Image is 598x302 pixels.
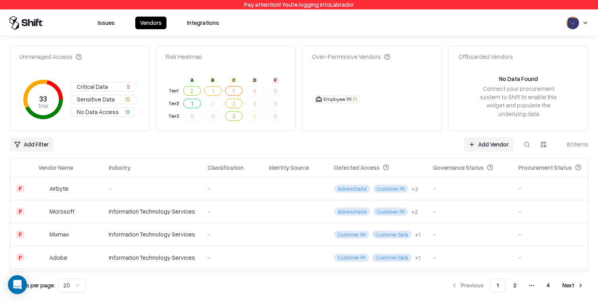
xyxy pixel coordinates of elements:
div: Detected Access [334,163,380,172]
div: - [208,207,256,216]
div: - [208,230,256,238]
span: 9 [127,83,130,91]
div: - [519,184,594,193]
div: - [433,207,506,216]
button: Vendors [135,17,167,29]
div: Open Intercom Messenger [8,275,27,294]
button: Integrations [182,17,224,29]
div: Tier 1 [167,88,180,94]
div: Identity Source [269,163,309,172]
button: +1 [415,253,420,262]
button: 1 [183,99,201,108]
span: Critical Data [77,83,108,91]
p: Results per page: [9,281,55,289]
span: Administrator [334,185,370,193]
span: Customer Data [372,254,412,262]
span: Customer PII [373,208,408,216]
button: 2 [183,86,201,96]
img: entra.microsoft.com [269,184,277,191]
button: Add Filter [9,137,53,152]
div: F [16,231,24,238]
span: Customer PII [334,254,369,262]
img: entra.microsoft.com [269,206,277,214]
div: A [189,77,195,84]
button: +2 [411,208,418,216]
div: D [252,77,258,84]
div: C [231,77,237,84]
div: F [16,208,24,216]
div: Unmanaged Access [19,53,82,61]
div: Information Technology Services [109,207,195,216]
div: Vendor Name [38,163,73,172]
button: 1 [225,86,243,96]
button: 4 [540,278,556,293]
div: Airbyte [49,184,68,193]
img: Mixmax [38,231,46,238]
tspan: Total [38,103,48,109]
div: Information Technology Services [109,230,195,238]
button: +3 [411,185,418,193]
div: Information Technology Services [109,253,195,262]
tspan: 33 [39,94,47,103]
button: 1 [490,278,505,293]
div: - [519,253,594,262]
div: - [433,184,506,193]
img: Microsoft [38,208,46,216]
div: Risk Heatmap [166,53,202,61]
div: - [519,207,594,216]
div: Adobe [49,253,67,262]
div: Procurement Status [519,163,572,172]
button: Next [558,278,589,293]
div: F [16,253,24,261]
div: F [16,185,24,193]
div: Mixmax [49,230,69,238]
div: Over-Permissive Vendors [312,53,390,61]
button: 3 [225,99,243,108]
span: Customer PII [334,231,369,238]
img: Adobe [38,253,46,261]
button: Employee PII(1) [312,96,360,103]
nav: pagination [447,278,589,293]
img: Airbyte [38,185,46,193]
div: + 3 [411,185,418,193]
button: No Data Access18 [70,107,137,117]
img: entra.microsoft.com [269,229,277,237]
div: Industry [109,163,131,172]
div: Microsoft [49,207,74,216]
div: + 1 [415,231,420,239]
div: - [208,253,256,262]
div: - [433,230,506,238]
div: - [109,184,195,193]
a: Add Vendor [464,137,513,152]
span: Customer PII [373,185,408,193]
div: - [208,184,256,193]
div: Classification [208,163,244,172]
button: 3 [225,111,243,121]
button: 1 [204,86,222,96]
span: No Data Access [77,108,119,116]
span: Sensitive Data [77,95,115,103]
div: Offboarded Vendors [458,53,513,61]
span: Customer Data [372,231,412,238]
div: 80 items [557,140,589,148]
button: Issues [93,17,119,29]
div: - [519,230,594,238]
button: Sensitive Data15 [70,95,137,104]
span: 15 [125,95,130,103]
div: B [210,77,216,84]
img: entra.microsoft.com [269,253,277,261]
button: 2 [507,278,523,293]
div: + 2 [411,208,418,216]
span: 18 [125,108,130,116]
div: + 1 [415,253,420,262]
div: F [273,77,279,84]
div: Connect your procurement system to Shift to enable this widget and populate the underlying data [474,84,563,118]
div: No Data Found [499,75,538,83]
button: +1 [415,231,420,239]
div: Governance Status [433,163,484,172]
div: Tier 3 [167,113,180,120]
span: Administrator [334,208,370,216]
span: ( 1 ) [353,96,357,103]
div: Tier 2 [167,100,180,107]
button: Critical Data9 [70,82,137,92]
